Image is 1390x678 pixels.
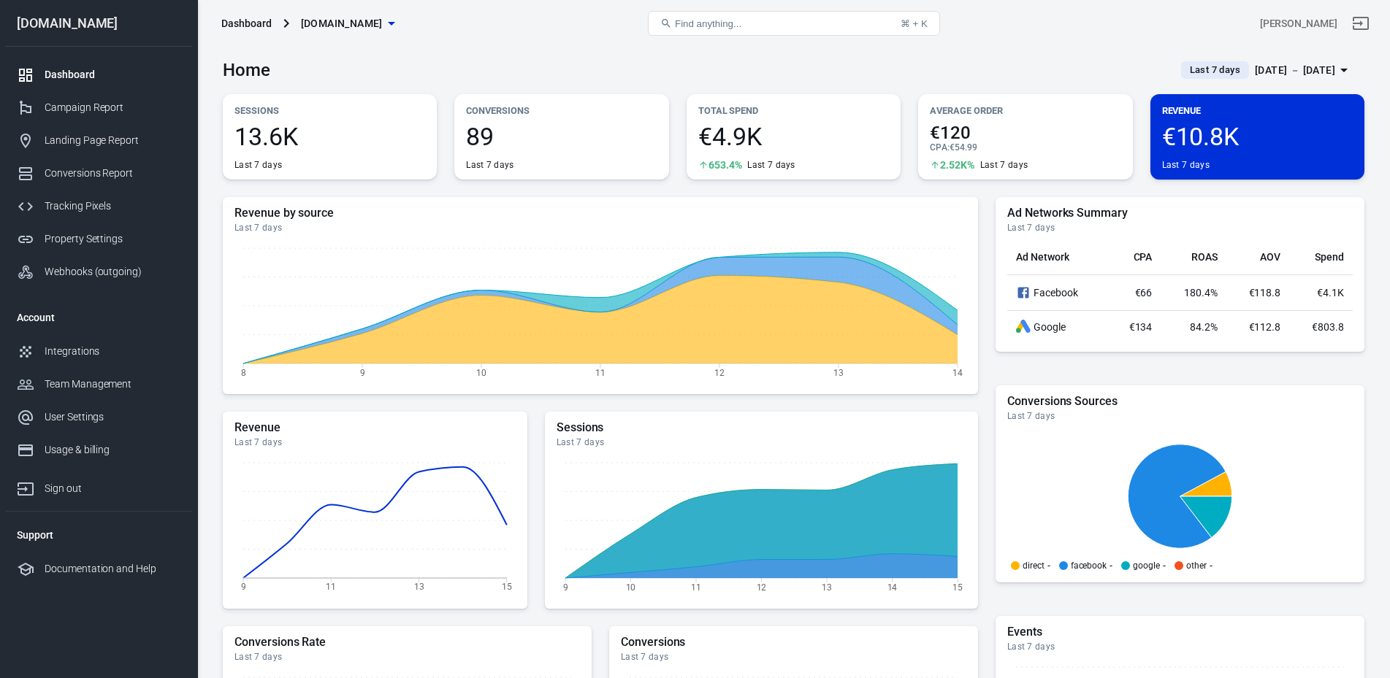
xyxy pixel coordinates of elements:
h3: Home [223,60,270,80]
tspan: 9 [241,582,246,592]
tspan: 13 [414,582,424,592]
div: Last 7 days [234,159,282,171]
p: google [1133,561,1160,570]
a: Integrations [5,335,192,368]
div: Last 7 days [557,436,966,448]
th: CPA [1109,239,1161,275]
th: AOV [1226,239,1290,275]
h5: Revenue by source [234,206,966,220]
span: - [1210,561,1213,570]
a: Dashboard [5,58,192,91]
svg: Facebook Ads [1016,284,1031,301]
h5: Revenue [234,420,516,435]
div: Property Settings [45,231,180,247]
div: ⌘ + K [901,18,928,29]
div: Dashboard [45,67,180,82]
div: Last 7 days [234,222,966,234]
tspan: 14 [887,582,897,592]
div: Last 7 days [466,159,513,171]
p: Revenue [1162,103,1353,118]
a: Sign out [1343,6,1378,41]
div: Team Management [45,377,180,392]
p: Sessions [234,103,425,118]
span: €112.8 [1249,321,1281,333]
div: Google [1016,320,1100,334]
div: Sign out [45,481,180,496]
a: Team Management [5,368,192,401]
div: Google Ads [1016,320,1031,334]
span: - [1163,561,1166,570]
button: Find anything...⌘ + K [648,11,940,36]
div: Campaign Report [45,100,180,115]
span: 89 [466,124,657,149]
tspan: 13 [822,582,832,592]
p: other [1186,561,1207,570]
tspan: 10 [476,367,486,377]
p: Total Spend [698,103,889,118]
p: direct [1023,561,1045,570]
span: €134 [1129,321,1153,333]
tspan: 9 [562,582,568,592]
div: Account id: VW6wEJAx [1260,16,1337,31]
th: ROAS [1161,239,1226,275]
p: Conversions [466,103,657,118]
a: Campaign Report [5,91,192,124]
a: Webhooks (outgoing) [5,255,192,288]
span: 653.4% [709,160,742,170]
div: Documentation and Help [45,561,180,577]
div: Landing Page Report [45,133,180,148]
span: €120 [930,124,1120,142]
a: Landing Page Report [5,124,192,157]
div: Facebook [1016,284,1100,301]
div: Last 7 days [234,436,516,448]
a: Property Settings [5,223,192,255]
span: 84.2% [1190,321,1218,333]
span: €4.9K [698,124,889,149]
tspan: 10 [625,582,635,592]
p: facebook [1071,561,1107,570]
tspan: 15 [952,582,963,592]
tspan: 13 [833,367,844,377]
h5: Conversions [621,635,966,650]
div: [DATE] － [DATE] [1255,61,1335,80]
tspan: 11 [691,582,701,592]
li: Support [5,517,192,552]
a: User Settings [5,401,192,434]
span: €803.8 [1312,321,1344,333]
tspan: 11 [326,582,336,592]
div: Last 7 days [234,651,580,663]
tspan: 15 [502,582,512,592]
div: Last 7 days [1007,410,1353,422]
span: Last 7 days [1184,63,1246,77]
div: Last 7 days [1007,222,1353,234]
div: Last 7 days [621,651,966,663]
div: Integrations [45,344,180,359]
span: 13.6K [234,124,425,149]
div: Last 7 days [980,159,1028,171]
span: CPA : [930,142,950,153]
span: €66 [1135,287,1153,298]
span: €4.1K [1317,287,1344,298]
th: Ad Network [1007,239,1109,275]
div: Tracking Pixels [45,199,180,214]
tspan: 11 [595,367,606,377]
p: Average Order [930,103,1120,118]
div: Usage & billing [45,442,180,458]
tspan: 8 [241,367,246,377]
div: Last 7 days [1007,641,1353,652]
span: 2.52K% [940,160,974,170]
span: - [1110,561,1112,570]
tspan: 9 [360,367,365,377]
h5: Sessions [557,420,966,435]
tspan: 14 [952,367,963,377]
a: Sign out [5,466,192,505]
a: Usage & billing [5,434,192,466]
div: Last 7 days [1162,159,1210,171]
tspan: 12 [756,582,766,592]
div: Last 7 days [747,159,795,171]
div: [DOMAIN_NAME] [5,17,192,30]
th: Spend [1289,239,1353,275]
h5: Conversions Sources [1007,394,1353,409]
div: Dashboard [221,16,272,31]
span: €10.8K [1162,124,1353,149]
